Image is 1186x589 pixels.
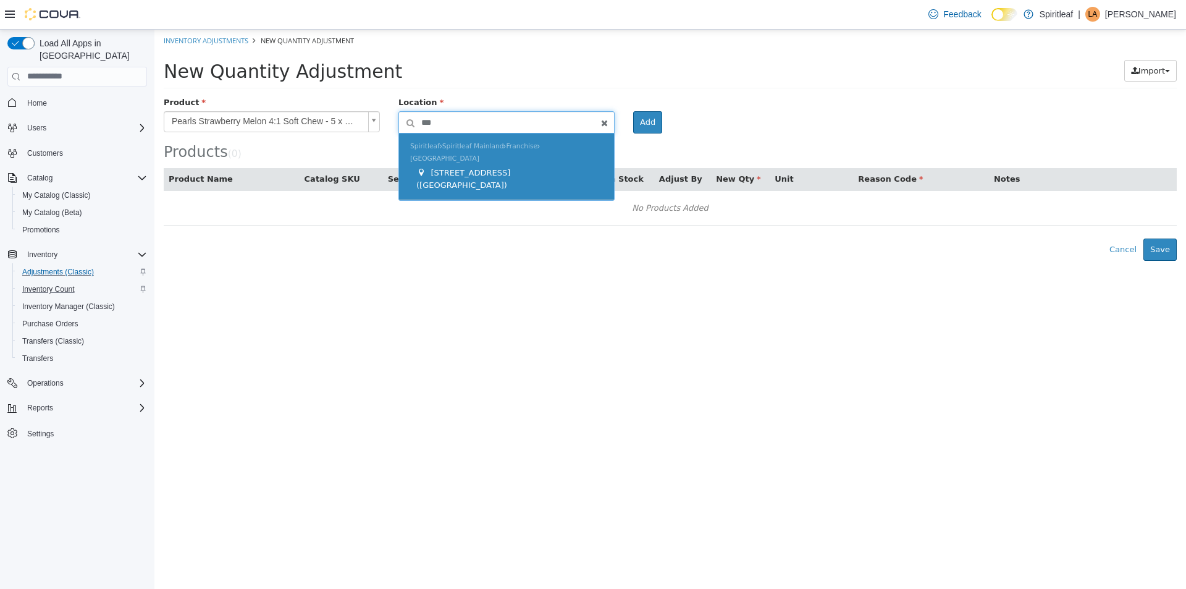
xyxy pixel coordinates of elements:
[17,334,147,349] span: Transfers (Classic)
[12,221,152,239] button: Promotions
[22,284,75,294] span: Inventory Count
[22,247,62,262] button: Inventory
[27,98,47,108] span: Home
[17,351,58,366] a: Transfers
[233,143,347,156] button: Serial / Package Number
[2,144,152,162] button: Customers
[27,173,53,183] span: Catalog
[22,171,147,185] span: Catalog
[12,263,152,281] button: Adjustments (Classic)
[150,143,208,156] button: Catalog SKU
[9,68,51,77] span: Product
[991,8,1017,21] input: Dark Mode
[923,2,986,27] a: Feedback
[22,95,147,111] span: Home
[2,424,152,442] button: Settings
[17,282,80,297] a: Inventory Count
[27,378,64,388] span: Operations
[12,187,152,204] button: My Catalog (Classic)
[22,121,51,135] button: Users
[479,82,508,104] button: Add
[22,425,147,441] span: Settings
[27,123,46,133] span: Users
[14,143,81,156] button: Product Name
[22,208,82,218] span: My Catalog (Beta)
[17,188,96,203] a: My Catalog (Classic)
[27,403,53,413] span: Reports
[2,246,152,263] button: Inventory
[35,37,147,62] span: Load All Apps in [GEOGRAPHIC_DATA]
[17,205,87,220] a: My Catalog (Beta)
[943,8,981,20] span: Feedback
[22,145,147,161] span: Customers
[17,188,147,203] span: My Catalog (Classic)
[17,222,147,237] span: Promotions
[12,281,152,298] button: Inventory Count
[1040,7,1073,22] p: Spiritleaf
[7,89,147,475] nav: Complex example
[77,119,83,130] span: 0
[22,190,91,200] span: My Catalog (Classic)
[2,169,152,187] button: Catalog
[22,336,84,346] span: Transfers (Classic)
[1105,7,1176,22] p: [PERSON_NAME]
[17,334,89,349] a: Transfers (Classic)
[106,6,200,15] span: New Quantity Adjustment
[12,298,152,315] button: Inventory Manager (Classic)
[17,265,147,279] span: Adjustments (Classic)
[9,114,74,131] span: Products
[74,119,87,130] small: ( )
[948,209,989,231] button: Cancel
[12,315,152,333] button: Purchase Orders
[22,302,115,311] span: Inventory Manager (Classic)
[256,112,385,133] span: Spiritleaf Spiritleaf Mainland Franchise [GEOGRAPHIC_DATA]
[22,146,68,161] a: Customers
[27,429,54,439] span: Settings
[22,354,53,363] span: Transfers
[839,143,868,156] button: Notes
[1085,7,1100,22] div: Lucas A
[2,375,152,392] button: Operations
[2,399,152,417] button: Reports
[17,205,147,220] span: My Catalog (Beta)
[505,143,550,156] button: Adjust By
[620,143,641,156] button: Unit
[22,376,147,391] span: Operations
[262,138,356,160] span: [STREET_ADDRESS] ([GEOGRAPHIC_DATA])
[25,8,80,20] img: Cova
[17,265,99,279] a: Adjustments (Classic)
[989,209,1022,231] button: Save
[22,319,78,329] span: Purchase Orders
[17,316,147,331] span: Purchase Orders
[17,299,120,314] a: Inventory Manager (Classic)
[22,225,60,235] span: Promotions
[17,351,147,366] span: Transfers
[22,96,52,111] a: Home
[12,333,152,350] button: Transfers (Classic)
[561,145,607,154] span: New Qty
[27,148,63,158] span: Customers
[22,400,58,415] button: Reports
[704,145,768,154] span: Reason Code
[10,82,209,102] span: Pearls Strawberry Melon 4:1 Soft Chew - 5 x 8:2mg
[22,400,147,415] span: Reports
[17,169,1014,188] div: No Products Added
[1088,7,1098,22] span: LA
[2,94,152,112] button: Home
[984,36,1011,46] span: Import
[22,376,69,391] button: Operations
[17,222,65,237] a: Promotions
[970,30,1022,53] button: Import
[2,119,152,137] button: Users
[22,267,94,277] span: Adjustments (Classic)
[244,68,289,77] span: Location
[9,82,225,103] a: Pearls Strawberry Melon 4:1 Soft Chew - 5 x 8:2mg
[27,250,57,260] span: Inventory
[17,282,147,297] span: Inventory Count
[12,204,152,221] button: My Catalog (Beta)
[9,6,94,15] a: Inventory Adjustments
[17,299,147,314] span: Inventory Manager (Classic)
[9,31,248,53] span: New Quantity Adjustment
[22,171,57,185] button: Catalog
